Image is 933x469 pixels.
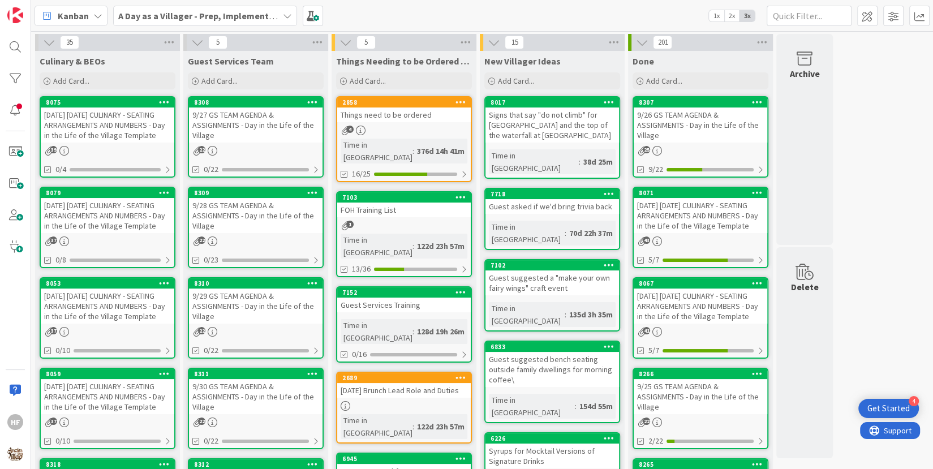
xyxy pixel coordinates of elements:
[489,302,565,327] div: Time in [GEOGRAPHIC_DATA]
[198,418,205,425] span: 22
[634,107,767,143] div: 9/26 GS TEAM AGENDA & ASSIGNMENTS - Day in the Life of the Village
[341,414,412,439] div: Time in [GEOGRAPHIC_DATA]
[55,163,66,175] span: 0/4
[498,76,534,86] span: Add Card...
[643,236,650,244] span: 43
[639,461,767,468] div: 8265
[491,343,619,351] div: 6833
[489,221,565,246] div: Time in [GEOGRAPHIC_DATA]
[55,254,66,266] span: 0/8
[412,240,414,252] span: :
[337,97,471,122] div: 2858Things need to be ordered
[639,189,767,197] div: 8071
[791,280,819,294] div: Delete
[341,319,412,344] div: Time in [GEOGRAPHIC_DATA]
[50,236,57,244] span: 37
[41,97,174,143] div: 8075[DATE] [DATE] CULINARY - SEATING ARRANGEMENTS AND NUMBERS - Day in the Life of the Village Te...
[414,145,467,157] div: 376d 14h 41m
[118,10,320,21] b: A Day as a Villager - Prep, Implement and Execute
[634,369,767,379] div: 8266
[41,188,174,233] div: 8079[DATE] [DATE] CULINARY - SEATING ARRANGEMENTS AND NUMBERS - Day in the Life of the Village Te...
[41,289,174,324] div: [DATE] [DATE] CULINARY - SEATING ARRANGEMENTS AND NUMBERS - Day in the Life of the Village Template
[633,55,654,67] span: Done
[189,107,323,143] div: 9/27 GS TEAM AGENDA & ASSIGNMENTS - Day in the Life of the Village
[414,240,467,252] div: 122d 23h 57m
[198,236,205,244] span: 22
[485,97,619,107] div: 8017
[204,345,218,356] span: 0/22
[653,36,672,49] span: 201
[55,345,70,356] span: 0/10
[505,36,524,49] span: 15
[337,192,471,203] div: 7103
[189,97,323,143] div: 83089/27 GS TEAM AGENDA & ASSIGNMENTS - Day in the Life of the Village
[634,97,767,143] div: 83079/26 GS TEAM AGENDA & ASSIGNMENTS - Day in the Life of the Village
[909,396,919,406] div: 4
[194,189,323,197] div: 8309
[337,107,471,122] div: Things need to be ordered
[577,400,616,412] div: 154d 55m
[337,383,471,398] div: [DATE] Brunch Lead Role and Duties
[575,400,577,412] span: :
[485,433,619,444] div: 6226
[414,420,467,433] div: 122d 23h 57m
[485,260,619,270] div: 7102
[194,461,323,468] div: 8312
[350,76,386,86] span: Add Card...
[341,234,412,259] div: Time in [GEOGRAPHIC_DATA]
[60,36,79,49] span: 35
[566,308,616,321] div: 135d 3h 35m
[189,198,323,233] div: 9/28 GS TEAM AGENDA & ASSIGNMENTS - Day in the Life of the Village
[346,126,354,133] span: 4
[634,188,767,198] div: 8071
[189,289,323,324] div: 9/29 GS TEAM AGENDA & ASSIGNMENTS - Day in the Life of the Village
[46,461,174,468] div: 8318
[489,394,575,419] div: Time in [GEOGRAPHIC_DATA]
[342,374,471,382] div: 2689
[485,270,619,295] div: Guest suggested a "make your own fairy wings" craft event
[867,403,910,414] div: Get Started
[491,190,619,198] div: 7718
[709,10,724,21] span: 1x
[204,254,218,266] span: 0/23
[485,189,619,199] div: 7718
[565,227,566,239] span: :
[491,98,619,106] div: 8017
[337,454,471,464] div: 6945
[189,278,323,324] div: 83109/29 GS TEAM AGENDA & ASSIGNMENTS - Day in the Life of the Village
[639,98,767,106] div: 8307
[648,254,659,266] span: 5/7
[55,435,70,447] span: 0/10
[204,435,218,447] span: 0/22
[208,36,227,49] span: 5
[767,6,852,26] input: Quick Filter...
[336,55,472,67] span: Things Needing to be Ordered - PUT IN CARD, Don't make new card
[634,198,767,233] div: [DATE] [DATE] CULINARY - SEATING ARRANGEMENTS AND NUMBERS - Day in the Life of the Village Template
[412,420,414,433] span: :
[7,414,23,430] div: HF
[41,369,174,379] div: 8059
[40,55,105,67] span: Culinary & BEOs
[189,97,323,107] div: 8308
[485,352,619,387] div: Guest suggested bench seating outside family dwellings for morning coffee\
[634,278,767,324] div: 8067[DATE] [DATE] CULINARY - SEATING ARRANGEMENTS AND NUMBERS - Day in the Life of the Village Te...
[484,55,561,67] span: New Villager Ideas
[485,342,619,352] div: 6833
[581,156,616,168] div: 38d 25m
[648,345,659,356] span: 5/7
[489,149,579,174] div: Time in [GEOGRAPHIC_DATA]
[53,76,89,86] span: Add Card...
[346,221,354,228] span: 1
[46,98,174,106] div: 8075
[337,287,471,298] div: 7152
[634,97,767,107] div: 8307
[634,379,767,414] div: 9/25 GS TEAM AGENDA & ASSIGNMENTS - Day in the Life of the Village
[189,369,323,414] div: 83119/30 GS TEAM AGENDA & ASSIGNMENTS - Day in the Life of the Village
[643,327,650,334] span: 41
[485,342,619,387] div: 6833Guest suggested bench seating outside family dwellings for morning coffee\
[342,289,471,296] div: 7152
[352,348,367,360] span: 0/16
[646,76,682,86] span: Add Card...
[337,373,471,383] div: 2689
[724,10,739,21] span: 2x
